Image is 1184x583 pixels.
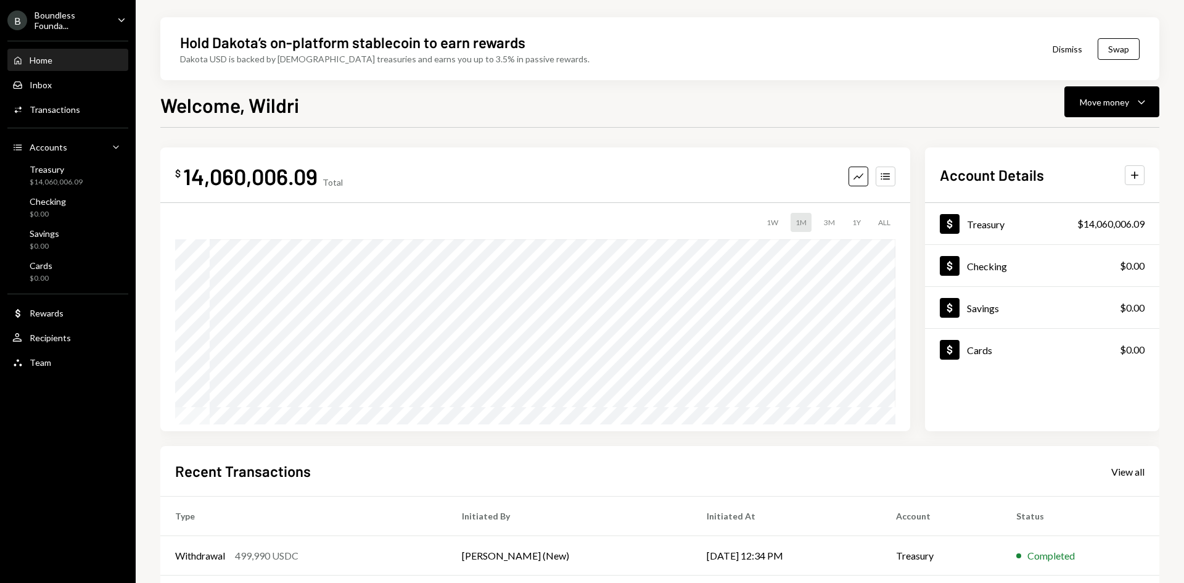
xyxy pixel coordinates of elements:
[967,260,1007,272] div: Checking
[30,209,66,220] div: $0.00
[30,308,64,318] div: Rewards
[819,213,840,232] div: 3M
[967,302,999,314] div: Savings
[7,98,128,120] a: Transactions
[175,461,311,481] h2: Recent Transactions
[160,93,299,117] h1: Welcome, Wildri
[1120,342,1145,357] div: $0.00
[180,32,525,52] div: Hold Dakota’s on-platform stablecoin to earn rewards
[967,218,1005,230] div: Treasury
[7,136,128,158] a: Accounts
[35,10,107,31] div: Boundless Founda...
[881,536,1001,576] td: Treasury
[447,497,692,536] th: Initiated By
[30,196,66,207] div: Checking
[1077,217,1145,231] div: $14,060,006.09
[692,497,882,536] th: Initiated At
[925,203,1159,244] a: Treasury$14,060,006.09
[30,228,59,239] div: Savings
[30,273,52,284] div: $0.00
[30,333,71,343] div: Recipients
[175,548,225,563] div: Withdrawal
[762,213,783,232] div: 1W
[925,287,1159,328] a: Savings$0.00
[7,73,128,96] a: Inbox
[7,225,128,254] a: Savings$0.00
[1120,300,1145,315] div: $0.00
[7,326,128,349] a: Recipients
[1064,86,1159,117] button: Move money
[940,165,1044,185] h2: Account Details
[7,351,128,373] a: Team
[925,329,1159,370] a: Cards$0.00
[7,192,128,222] a: Checking$0.00
[967,344,992,356] div: Cards
[30,142,67,152] div: Accounts
[30,357,51,368] div: Team
[873,213,895,232] div: ALL
[30,241,59,252] div: $0.00
[1001,497,1159,536] th: Status
[447,536,692,576] td: [PERSON_NAME] (New)
[7,160,128,190] a: Treasury$14,060,006.09
[1111,466,1145,478] div: View all
[847,213,866,232] div: 1Y
[1098,38,1140,60] button: Swap
[1111,465,1145,478] a: View all
[235,548,298,563] div: 499,990 USDC
[180,52,590,65] div: Dakota USD is backed by [DEMOGRAPHIC_DATA] treasuries and earns you up to 3.5% in passive rewards.
[30,104,80,115] div: Transactions
[7,302,128,324] a: Rewards
[323,177,343,188] div: Total
[30,55,52,65] div: Home
[175,167,181,180] div: $
[30,177,83,188] div: $14,060,006.09
[791,213,812,232] div: 1M
[183,162,318,190] div: 14,060,006.09
[925,245,1159,286] a: Checking$0.00
[30,260,52,271] div: Cards
[881,497,1001,536] th: Account
[692,536,882,576] td: [DATE] 12:34 PM
[7,257,128,286] a: Cards$0.00
[160,497,447,536] th: Type
[7,49,128,71] a: Home
[1120,258,1145,273] div: $0.00
[1027,548,1075,563] div: Completed
[30,80,52,90] div: Inbox
[1037,35,1098,64] button: Dismiss
[1080,96,1129,109] div: Move money
[7,10,27,30] div: B
[30,164,83,175] div: Treasury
